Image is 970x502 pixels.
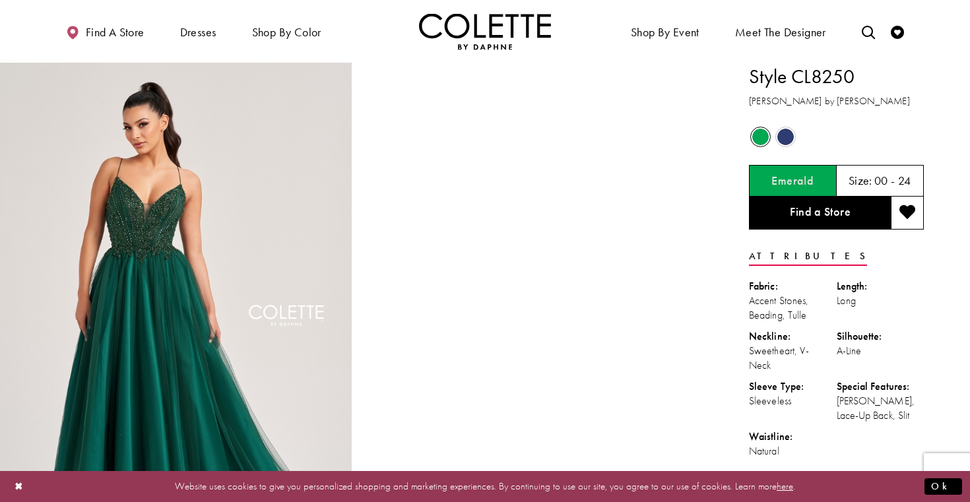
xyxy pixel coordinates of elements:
[774,125,797,148] div: Navy Blue
[749,294,837,323] div: Accent Stones, Beading, Tulle
[749,329,837,344] div: Neckline:
[749,124,924,149] div: Product color controls state depends on size chosen
[874,174,911,187] h5: 00 - 24
[749,379,837,394] div: Sleeve Type:
[358,63,710,238] video: Style CL8250 Colette by Daphne #1 autoplay loop mute video
[837,329,924,344] div: Silhouette:
[837,344,924,358] div: A-Line
[749,394,837,408] div: Sleeveless
[837,279,924,294] div: Length:
[95,478,875,495] p: Website uses cookies to give you personalized shopping and marketing experiences. By continuing t...
[749,94,924,109] h3: [PERSON_NAME] by [PERSON_NAME]
[749,125,772,148] div: Emerald
[749,279,837,294] div: Fabric:
[849,173,872,188] span: Size:
[777,480,793,493] a: here
[837,379,924,394] div: Special Features:
[837,294,924,308] div: Long
[771,174,814,187] h5: Chosen color
[749,63,924,90] h1: Style CL8250
[749,444,837,458] div: Natural
[749,429,837,444] div: Waistline:
[749,344,837,373] div: Sweetheart, V-Neck
[749,247,867,266] a: Attributes
[8,475,30,498] button: Close Dialog
[749,197,891,230] a: Find a Store
[837,394,924,423] div: [PERSON_NAME], Lace-Up Back, Slit
[891,197,924,230] button: Add to wishlist
[924,478,962,495] button: Submit Dialog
